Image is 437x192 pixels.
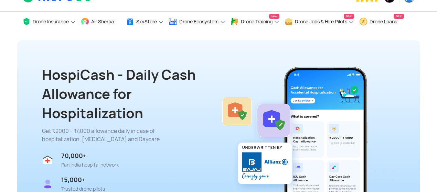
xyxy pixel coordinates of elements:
[169,12,225,32] a: Drone Ecosystem
[295,19,347,24] span: Drone Jobs & Hire Pilots
[61,152,119,160] div: 70,000+
[344,14,354,19] span: New
[241,19,273,24] span: Drone Training
[179,19,218,24] span: Drone Ecosystem
[61,162,119,168] div: Pan India hospital network
[22,12,76,32] a: Drone Insurance
[61,176,105,184] div: 15,000+
[269,14,279,19] span: New
[42,65,228,123] h1: HospiCash - Daily Cash Allowance for Hospitalization
[42,178,53,189] img: ic_user.svg
[394,14,404,19] span: New
[42,154,53,165] img: ic_hospital.svg
[81,12,121,32] a: Air Sherpa
[136,19,157,24] span: SkyStore
[359,12,404,32] a: Drone LoansNew
[285,12,354,32] a: Drone Jobs & Hire PilotsNew
[42,127,219,144] div: Get ₹2000 - ₹4000 allowance daily in case of hospitalization, [MEDICAL_DATA] and Daycare
[231,12,279,32] a: Drone TrainingNew
[33,19,69,24] span: Drone Insurance
[91,19,114,24] span: Air Sherpa
[370,19,397,24] span: Drone Loans
[61,186,105,192] div: Trusted drone pilots
[126,12,164,32] a: SkyStore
